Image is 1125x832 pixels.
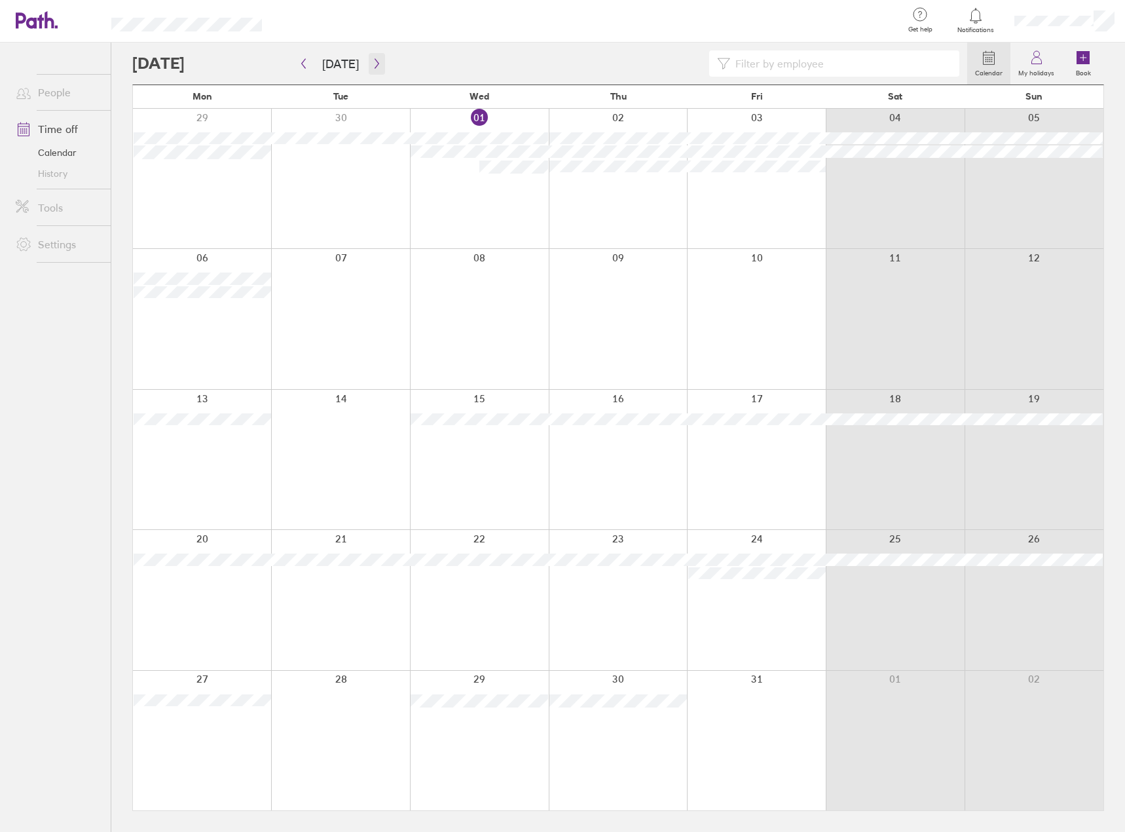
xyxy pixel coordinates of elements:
a: Time off [5,116,111,142]
a: Calendar [967,43,1010,85]
span: Fri [751,91,763,102]
label: Calendar [967,66,1010,77]
span: Get help [899,26,942,33]
span: Wed [470,91,489,102]
button: [DATE] [312,53,369,75]
span: Tue [333,91,348,102]
a: Notifications [955,7,997,34]
a: History [5,163,111,184]
span: Notifications [955,26,997,34]
span: Mon [193,91,212,102]
span: Sun [1025,91,1042,102]
span: Thu [610,91,627,102]
a: Settings [5,231,111,257]
a: People [5,79,111,105]
a: My holidays [1010,43,1062,85]
input: Filter by employee [730,51,952,76]
a: Book [1062,43,1104,85]
a: Calendar [5,142,111,163]
label: Book [1068,66,1099,77]
span: Sat [888,91,902,102]
label: My holidays [1010,66,1062,77]
a: Tools [5,195,111,221]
